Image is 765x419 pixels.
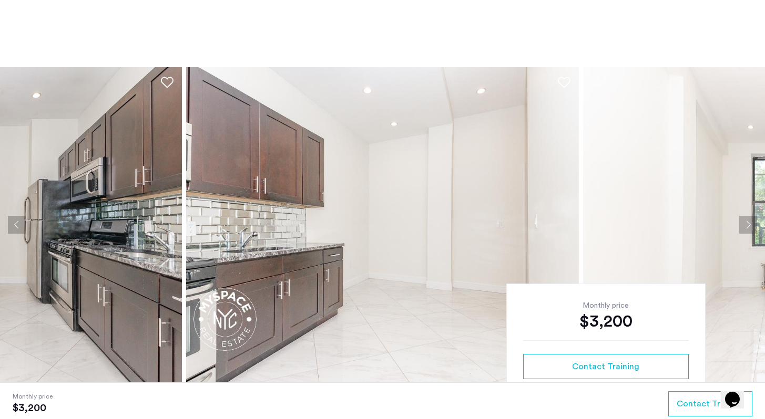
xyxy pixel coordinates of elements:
button: Next apartment [739,216,757,234]
span: Contact Training [677,397,744,410]
button: button [668,391,752,416]
img: apartment [186,67,579,382]
button: button [523,354,689,379]
span: Contact Training [572,360,639,373]
div: Monthly price [523,300,689,311]
button: Previous apartment [8,216,26,234]
iframe: chat widget [721,377,754,408]
span: $3,200 [13,402,53,414]
div: $3,200 [523,311,689,332]
span: Monthly price [13,391,53,402]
